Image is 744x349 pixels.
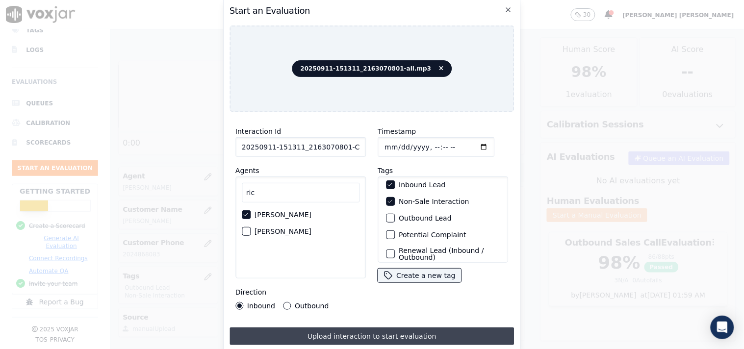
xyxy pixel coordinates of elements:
[230,4,514,18] h2: Start an Evaluation
[295,302,329,309] label: Outbound
[247,302,275,309] label: Inbound
[235,137,366,157] input: reference id, file name, etc
[399,198,469,205] label: Non-Sale Interaction
[399,181,445,188] label: Inbound Lead
[230,327,514,345] button: Upload interaction to start evaluation
[399,215,452,222] label: Outbound Lead
[235,127,281,135] label: Interaction Id
[399,231,466,238] label: Potential Complaint
[378,167,393,174] label: Tags
[399,247,500,261] label: Renewal Lead (Inbound / Outbound)
[378,269,461,282] button: Create a new tag
[235,167,259,174] label: Agents
[242,183,359,202] input: Search Agents...
[255,228,311,235] label: [PERSON_NAME]
[255,211,311,218] label: [PERSON_NAME]
[292,60,452,77] span: 20250911-151311_2163070801-all.mp3
[378,127,416,135] label: Timestamp
[711,316,734,339] div: Open Intercom Messenger
[235,288,266,296] label: Direction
